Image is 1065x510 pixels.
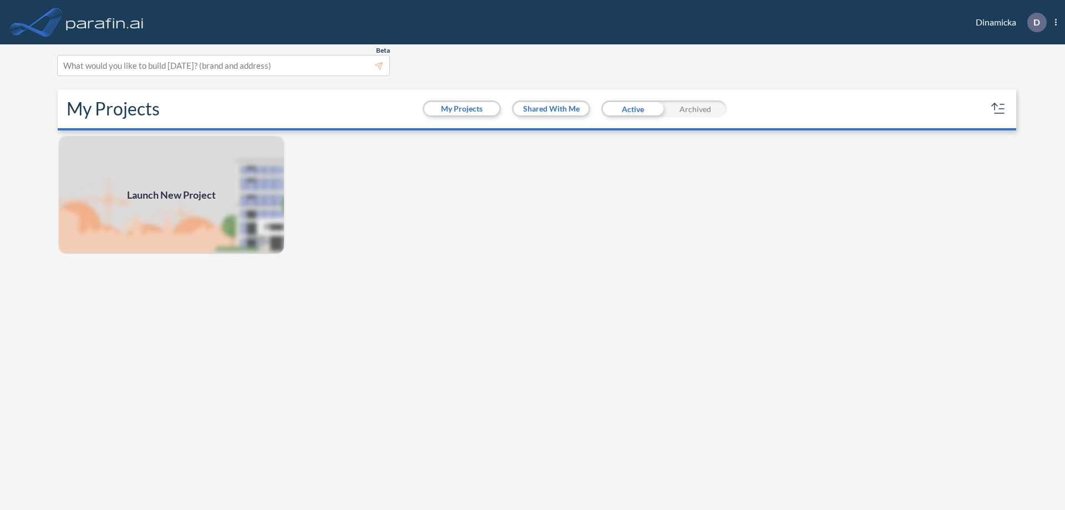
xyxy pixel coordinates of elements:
[127,188,216,203] span: Launch New Project
[58,135,285,255] img: add
[58,135,285,255] a: Launch New Project
[990,100,1007,118] button: sort
[514,102,589,115] button: Shared With Me
[959,13,1057,32] div: Dinamicka
[67,98,160,119] h2: My Projects
[424,102,499,115] button: My Projects
[1033,17,1040,27] p: D
[64,11,146,33] img: logo
[601,100,664,117] div: Active
[376,46,390,55] span: Beta
[664,100,727,117] div: Archived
